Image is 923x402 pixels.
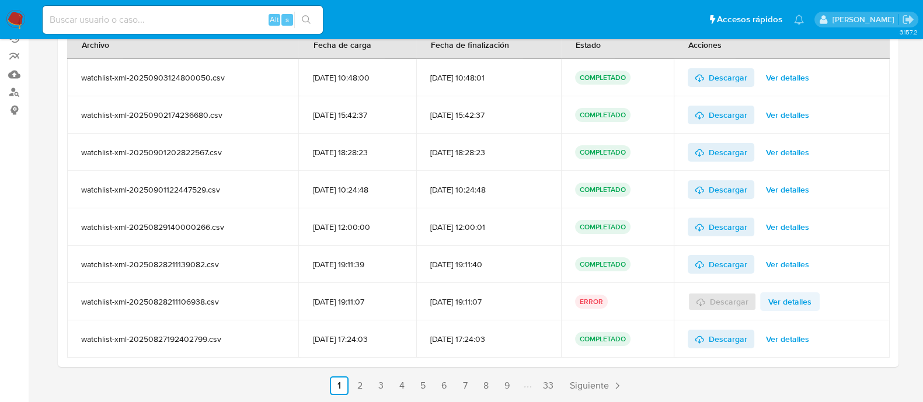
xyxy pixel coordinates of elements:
a: Salir [902,13,914,26]
span: s [285,14,289,25]
p: anamaria.arriagasanchez@mercadolibre.com.mx [832,14,898,25]
button: search-icon [294,12,318,28]
a: Notificaciones [794,15,804,25]
input: Buscar usuario o caso... [43,12,323,27]
span: 3.157.2 [899,27,917,37]
span: Accesos rápidos [717,13,782,26]
span: Alt [270,14,279,25]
